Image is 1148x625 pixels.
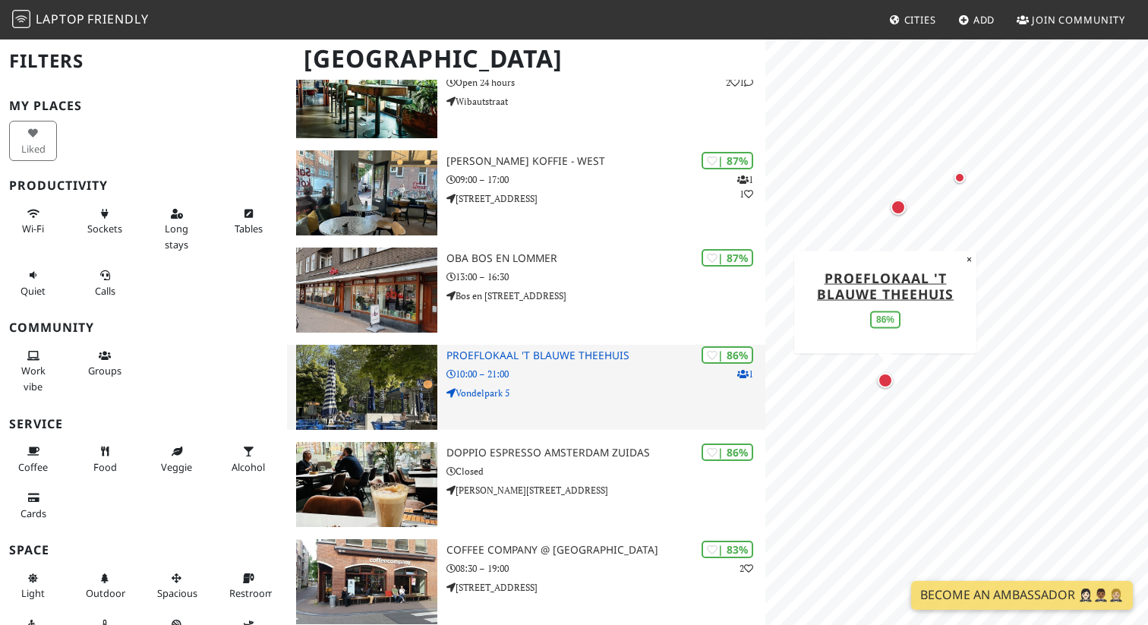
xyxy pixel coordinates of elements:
[702,152,753,169] div: | 87%
[446,191,765,206] p: [STREET_ADDRESS]
[446,94,765,109] p: Wibautstraat
[446,349,765,362] h3: Proeflokaal 't Blauwe Theehuis
[225,201,273,241] button: Tables
[446,464,765,478] p: Closed
[296,248,437,333] img: OBA Bos en Lommer
[292,38,762,80] h1: [GEOGRAPHIC_DATA]
[93,460,117,474] span: Food
[81,566,129,606] button: Outdoor
[157,586,197,600] span: Spacious
[287,150,765,235] a: Sam’s koffie - West | 87% 11 [PERSON_NAME] koffie - West 09:00 – 17:00 [STREET_ADDRESS]
[446,252,765,265] h3: OBA Bos en Lommer
[817,268,954,302] a: Proeflokaal 't Blauwe Theehuis
[9,543,278,557] h3: Space
[81,439,129,479] button: Food
[883,6,942,33] a: Cities
[95,284,115,298] span: Video/audio calls
[229,586,274,600] span: Restroom
[287,442,765,527] a: Doppio Espresso Amsterdam Zuidas | 86% Doppio Espresso Amsterdam Zuidas Closed [PERSON_NAME][STRE...
[9,38,278,84] h2: Filters
[12,10,30,28] img: LaptopFriendly
[702,541,753,558] div: | 83%
[87,222,122,235] span: Power sockets
[9,439,57,479] button: Coffee
[9,320,278,335] h3: Community
[21,364,46,393] span: People working
[702,443,753,461] div: | 86%
[81,201,129,241] button: Sockets
[86,586,125,600] span: Outdoor area
[9,343,57,399] button: Work vibe
[88,364,121,377] span: Group tables
[446,447,765,459] h3: Doppio Espresso Amsterdam Zuidas
[904,13,936,27] span: Cities
[9,566,57,606] button: Light
[296,150,437,235] img: Sam’s koffie - West
[287,248,765,333] a: OBA Bos en Lommer | 87% OBA Bos en Lommer 13:00 – 16:30 Bos en [STREET_ADDRESS]
[737,367,753,381] p: 1
[446,483,765,497] p: [PERSON_NAME][STREET_ADDRESS]
[446,544,765,557] h3: Coffee Company @ [GEOGRAPHIC_DATA]
[702,249,753,267] div: | 87%
[22,222,44,235] span: Stable Wi-Fi
[153,566,200,606] button: Spacious
[20,507,46,520] span: Credit cards
[81,263,129,303] button: Calls
[296,539,437,624] img: Coffee Company @ Haarlemmerdijk
[9,485,57,526] button: Cards
[225,566,273,606] button: Restroom
[446,367,765,381] p: 10:00 – 21:00
[225,439,273,479] button: Alcohol
[1032,13,1125,27] span: Join Community
[962,251,976,267] button: Close popup
[446,172,765,187] p: 09:00 – 17:00
[446,270,765,284] p: 13:00 – 16:30
[12,7,149,33] a: LaptopFriendly LaptopFriendly
[888,197,909,218] div: Map marker
[18,460,48,474] span: Coffee
[36,11,85,27] span: Laptop
[740,561,753,576] p: 2
[235,222,263,235] span: Work-friendly tables
[9,417,278,431] h3: Service
[87,11,148,27] span: Friendly
[446,580,765,595] p: [STREET_ADDRESS]
[9,263,57,303] button: Quiet
[446,386,765,400] p: Vondelpark 5
[153,201,200,257] button: Long stays
[153,439,200,479] button: Veggie
[9,99,278,113] h3: My Places
[973,13,995,27] span: Add
[232,460,265,474] span: Alcohol
[446,561,765,576] p: 08:30 – 19:00
[296,442,437,527] img: Doppio Espresso Amsterdam Zuidas
[20,284,46,298] span: Quiet
[702,346,753,364] div: | 86%
[737,172,753,201] p: 1 1
[911,581,1133,610] a: Become an Ambassador 🤵🏻‍♀️🤵🏾‍♂️🤵🏼‍♀️
[446,155,765,168] h3: [PERSON_NAME] koffie - West
[951,169,969,187] div: Map marker
[9,178,278,193] h3: Productivity
[9,201,57,241] button: Wi-Fi
[870,311,900,328] div: 86%
[1011,6,1131,33] a: Join Community
[81,343,129,384] button: Groups
[952,6,1001,33] a: Add
[296,345,437,430] img: Proeflokaal 't Blauwe Theehuis
[161,460,192,474] span: Veggie
[875,370,896,391] div: Map marker
[21,586,45,600] span: Natural light
[287,345,765,430] a: Proeflokaal 't Blauwe Theehuis | 86% 1 Proeflokaal 't Blauwe Theehuis 10:00 – 21:00 Vondelpark 5
[165,222,188,251] span: Long stays
[287,539,765,624] a: Coffee Company @ Haarlemmerdijk | 83% 2 Coffee Company @ [GEOGRAPHIC_DATA] 08:30 – 19:00 [STREET_...
[446,289,765,303] p: Bos en [STREET_ADDRESS]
